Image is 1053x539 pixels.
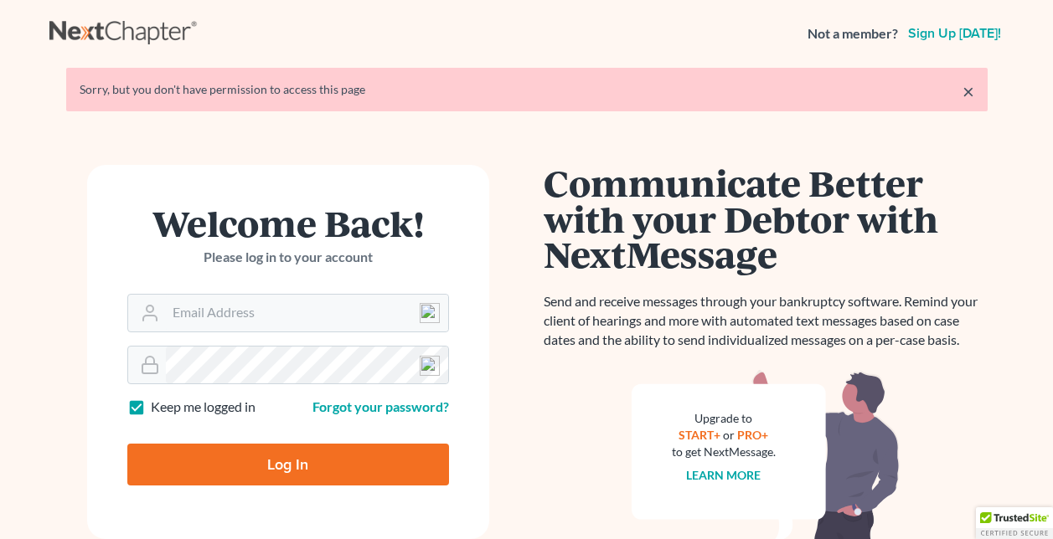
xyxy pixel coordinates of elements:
[127,205,449,241] h1: Welcome Back!
[976,507,1053,539] div: TrustedSite Certified
[80,81,974,98] div: Sorry, but you don't have permission to access this page
[679,428,720,442] a: START+
[420,356,440,376] img: npw-badge-icon-locked.svg
[127,248,449,267] p: Please log in to your account
[963,81,974,101] a: ×
[808,24,898,44] strong: Not a member?
[686,468,761,482] a: Learn more
[166,295,448,331] input: Email Address
[420,303,440,323] img: npw-badge-icon-locked.svg
[544,292,988,350] p: Send and receive messages through your bankruptcy software. Remind your client of hearings and mo...
[151,398,256,417] label: Keep me logged in
[905,27,1004,40] a: Sign up [DATE]!
[672,410,776,427] div: Upgrade to
[672,444,776,460] div: to get NextMessage.
[737,428,768,442] a: PRO+
[544,165,988,272] h1: Communicate Better with your Debtor with NextMessage
[723,428,735,442] span: or
[127,444,449,485] input: Log In
[312,398,449,414] a: Forgot your password?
